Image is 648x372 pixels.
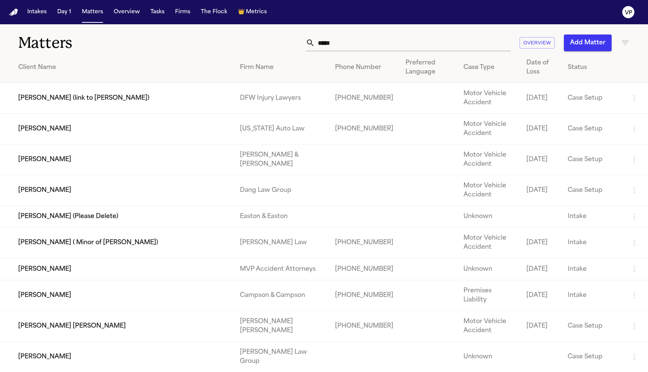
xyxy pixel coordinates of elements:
td: Unknown [457,341,520,372]
button: Overview [520,37,555,49]
td: Motor Vehicle Accident [457,144,520,175]
td: [PHONE_NUMBER] [329,228,399,258]
button: Overview [111,5,143,19]
td: [DATE] [520,258,562,280]
td: DFW Injury Lawyers [234,83,329,114]
div: Firm Name [240,63,323,72]
button: Matters [79,5,106,19]
td: Easton & Easton [234,206,329,228]
td: Motor Vehicle Accident [457,175,520,206]
td: [DATE] [520,114,562,144]
div: Client Name [18,63,228,72]
div: Phone Number [335,63,393,72]
button: Tasks [147,5,167,19]
h1: Matters [18,33,193,52]
td: Case Setup [562,83,624,114]
button: Firms [172,5,193,19]
td: [PHONE_NUMBER] [329,83,399,114]
td: Case Setup [562,175,624,206]
div: Preferred Language [405,58,451,77]
div: Date of Loss [526,58,556,77]
td: Dang Law Group [234,175,329,206]
td: Case Setup [562,144,624,175]
td: Campson & Campson [234,280,329,311]
button: crownMetrics [235,5,270,19]
td: Intake [562,280,624,311]
button: The Flock [198,5,230,19]
div: Case Type [463,63,514,72]
td: [PHONE_NUMBER] [329,311,399,341]
button: Intakes [24,5,50,19]
td: Intake [562,258,624,280]
td: MVP Accident Attorneys [234,258,329,280]
button: Day 1 [54,5,74,19]
td: [PHONE_NUMBER] [329,280,399,311]
td: [DATE] [520,311,562,341]
td: Case Setup [562,114,624,144]
td: Motor Vehicle Accident [457,228,520,258]
td: Motor Vehicle Accident [457,311,520,341]
div: Status [568,63,618,72]
td: [DATE] [520,144,562,175]
td: Intake [562,228,624,258]
td: [DATE] [520,83,562,114]
td: Case Setup [562,311,624,341]
td: [PHONE_NUMBER] [329,114,399,144]
td: Unknown [457,206,520,228]
td: [PERSON_NAME] Law [234,228,329,258]
td: [US_STATE] Auto Law [234,114,329,144]
td: [DATE] [520,280,562,311]
td: Unknown [457,258,520,280]
td: Motor Vehicle Accident [457,83,520,114]
img: Finch Logo [9,9,18,16]
td: [DATE] [520,228,562,258]
button: Add Matter [564,35,612,51]
td: Premises Liability [457,280,520,311]
td: Case Setup [562,341,624,372]
a: Home [9,9,18,16]
td: Intake [562,206,624,228]
td: [PERSON_NAME] Law Group [234,341,329,372]
td: [PHONE_NUMBER] [329,258,399,280]
td: [PERSON_NAME] [PERSON_NAME] [234,311,329,341]
td: Motor Vehicle Accident [457,114,520,144]
td: [DATE] [520,175,562,206]
td: [PERSON_NAME] & [PERSON_NAME] [234,144,329,175]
